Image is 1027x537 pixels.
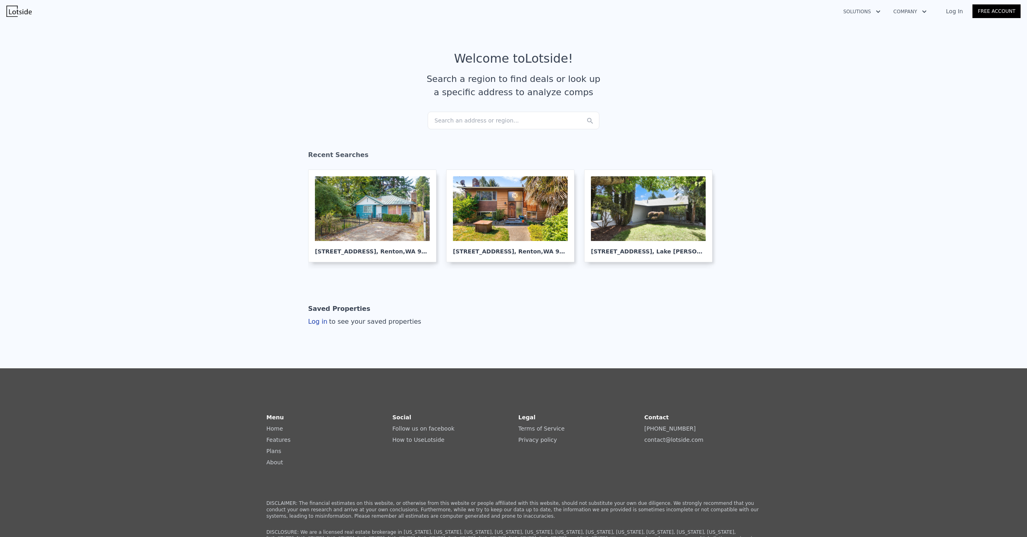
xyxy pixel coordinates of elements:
div: Search a region to find deals or look up a specific address to analyze comps [424,72,603,99]
a: [STREET_ADDRESS], Renton,WA 98059 [446,169,581,262]
strong: Contact [644,414,669,421]
div: Welcome to Lotside ! [454,51,573,66]
a: Follow us on facebook [392,425,455,432]
div: Saved Properties [308,301,370,317]
a: [STREET_ADDRESS], Renton,WA 98056 [308,169,443,262]
strong: Social [392,414,411,421]
img: Lotside [6,6,32,17]
div: Recent Searches [308,144,719,169]
a: Privacy policy [518,437,557,443]
span: , WA 98056 [403,248,437,255]
button: Solutions [837,4,887,19]
strong: Menu [266,414,284,421]
a: Home [266,425,283,432]
a: Log In [936,7,972,15]
a: Free Account [972,4,1021,18]
a: contact@lotside.com [644,437,703,443]
div: [STREET_ADDRESS] , Lake [PERSON_NAME] [591,241,706,255]
strong: Legal [518,414,536,421]
a: [PHONE_NUMBER] [644,425,696,432]
a: Features [266,437,290,443]
a: How to UseLotside [392,437,444,443]
div: [STREET_ADDRESS] , Renton [315,241,430,255]
a: Plans [266,448,281,454]
div: [STREET_ADDRESS] , Renton [453,241,568,255]
button: Company [887,4,933,19]
a: [STREET_ADDRESS], Lake [PERSON_NAME] [584,169,719,262]
span: to see your saved properties [327,318,421,325]
div: Log in [308,317,421,327]
span: , WA 98059 [541,248,575,255]
p: DISCLAIMER: The financial estimates on this website, or otherwise from this website or people aff... [266,500,761,519]
a: Terms of Service [518,425,564,432]
div: Search an address or region... [428,112,599,129]
a: About [266,459,283,466]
